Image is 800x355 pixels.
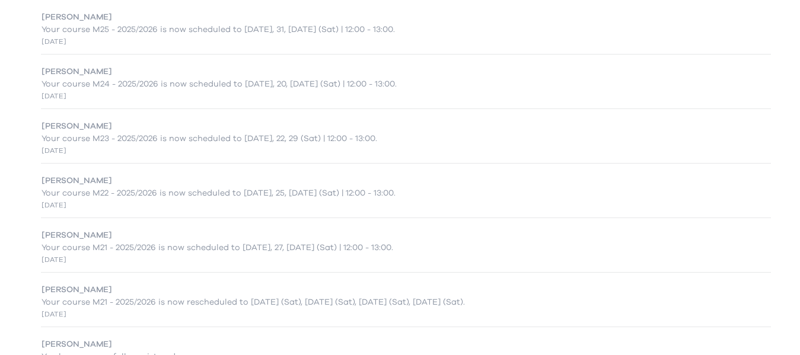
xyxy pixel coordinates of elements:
div: [DATE] [42,145,377,156]
div: [DATE] [42,254,393,265]
span: Your course M24 - 2025/2026 is now scheduled to [DATE], 20, [DATE] (Sat) | 12:00 - 13:00. [42,78,397,91]
span: Your course M23 - 2025/2026 is now scheduled to [DATE], 22, 29 (Sat) | 12:00 - 13:00. [42,133,377,145]
div: [DATE] [42,36,395,47]
span: [PERSON_NAME] [42,11,112,24]
span: [PERSON_NAME] [42,175,112,187]
span: Your course M25 - 2025/2026 is now scheduled to [DATE], 31, [DATE] (Sat) | 12:00 - 13:00. [42,24,395,36]
div: [DATE] [42,309,465,319]
div: [DATE] [42,200,396,210]
span: [PERSON_NAME] [42,66,112,78]
span: Your course M22 - 2025/2026 is now scheduled to [DATE], 25, [DATE] (Sat) | 12:00 - 13:00. [42,187,396,200]
span: [PERSON_NAME] [42,284,112,296]
span: [PERSON_NAME] [42,120,112,133]
span: [PERSON_NAME] [42,229,112,242]
div: [DATE] [42,91,397,101]
span: [PERSON_NAME] [42,338,112,351]
span: Your course M21 - 2025/2026 is now rescheduled to [DATE] (Sat), [DATE] (Sat), [DATE] (Sat), [DATE... [42,296,465,309]
span: Your course M21 - 2025/2026 is now scheduled to [DATE], 27, [DATE] (Sat) | 12:00 - 13:00. [42,242,393,254]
